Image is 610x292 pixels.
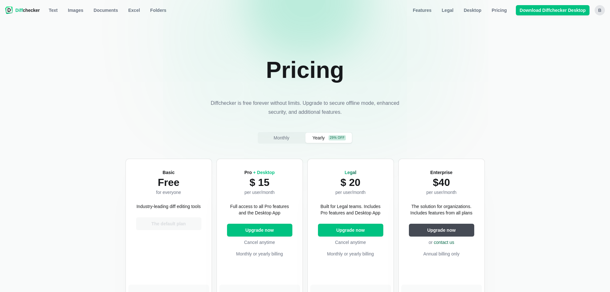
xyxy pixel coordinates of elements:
[438,5,458,15] a: Legal
[5,6,13,14] img: Diffchecker logo
[518,7,587,13] span: Download Diffchecker Desktop
[409,251,474,257] p: Annual billing only
[411,7,433,13] span: Features
[125,5,144,15] a: Excel
[345,170,356,175] span: Legal
[136,203,201,210] p: Industry-leading diff editing tools
[90,5,122,15] a: Documents
[253,170,274,175] span: + Desktop
[156,169,181,176] h2: Basic
[434,240,454,245] a: contact us
[329,135,346,140] div: 29% off
[318,203,383,216] p: Built for Legal teams. Includes Pro features and Desktop App
[209,99,401,117] p: Diffchecker is free forever without limits. Upgrade to secure offline mode, enhanced security, an...
[266,56,344,83] h1: Pricing
[490,7,508,13] span: Pricing
[335,227,366,233] span: Upgrade now
[45,5,61,15] a: Text
[156,176,181,189] p: Free
[244,227,275,233] span: Upgrade now
[311,135,326,141] span: Yearly
[92,7,119,13] span: Documents
[409,203,474,216] p: The solution for organizations. Includes features from all plans
[244,169,275,176] h2: Pro
[595,5,605,15] button: b
[426,189,456,196] p: per user/month
[244,176,275,189] p: $ 15
[15,8,23,13] span: Diff
[150,221,187,227] span: The default plan
[409,5,435,15] a: Features
[136,217,201,230] button: The default plan
[5,5,40,15] a: Diffchecker
[462,7,483,13] span: Desktop
[426,176,456,189] p: $40
[516,5,590,15] a: Download Diffchecker Desktop
[67,7,85,13] span: Images
[146,5,170,15] button: Folders
[318,224,383,237] button: Upgrade now
[305,133,352,143] button: Yearly29% off
[64,5,87,15] a: Images
[318,251,383,257] p: Monthly or yearly billing
[227,224,292,237] button: Upgrade now
[227,203,292,216] p: Full access to all Pro features and the Desktop App
[488,5,510,15] a: Pricing
[227,251,292,257] p: Monthly or yearly billing
[127,7,142,13] span: Excel
[244,189,275,196] p: per user/month
[441,7,455,13] span: Legal
[426,227,457,233] span: Upgrade now
[409,224,474,237] button: Upgrade now
[460,5,485,15] a: Desktop
[335,176,365,189] p: $ 20
[227,239,292,246] p: Cancel anytime
[15,7,40,13] span: checker
[272,135,290,141] span: Monthly
[426,169,456,176] h2: Enterprise
[156,189,181,196] p: for everyone
[409,239,474,246] p: or
[318,239,383,246] p: Cancel anytime
[47,7,59,13] span: Text
[149,7,168,13] span: Folders
[258,133,305,143] button: Monthly
[335,189,365,196] p: per user/month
